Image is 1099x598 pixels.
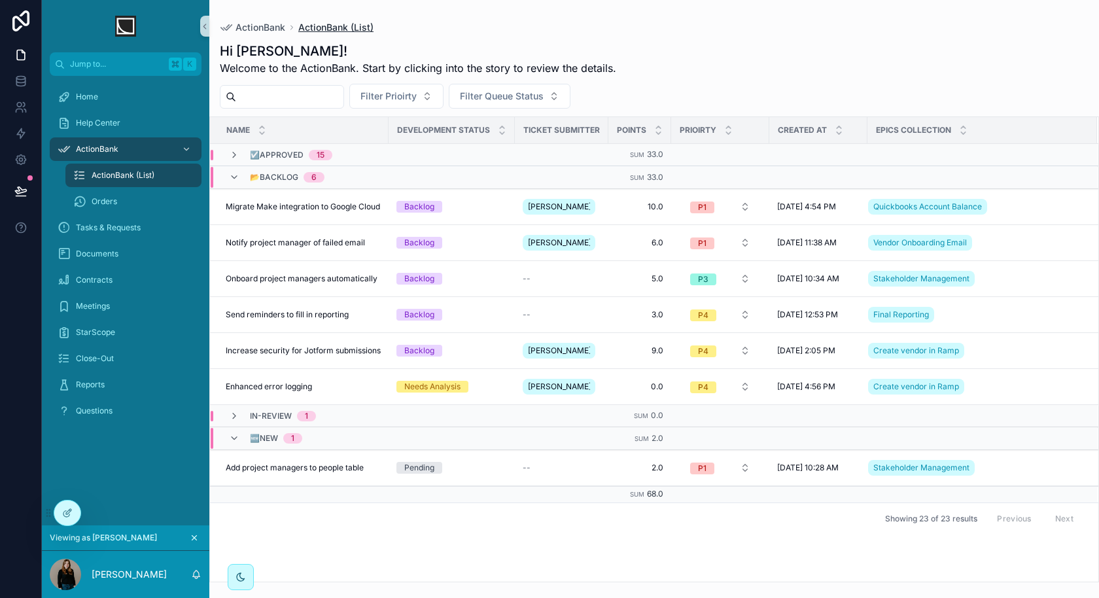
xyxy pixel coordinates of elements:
[396,309,507,321] a: Backlog
[873,463,969,473] span: Stakeholder Management
[635,435,649,442] small: Sum
[360,90,417,103] span: Filter Prioirty
[616,345,663,356] a: 9.0
[868,340,1081,361] a: Create vendor in Ramp
[680,231,761,255] button: Select Button
[396,462,507,474] a: Pending
[616,463,663,473] a: 2.0
[449,84,570,109] button: Select Button
[396,381,507,393] a: Needs Analysis
[76,275,113,285] span: Contracts
[226,237,381,248] a: Notify project manager of failed email
[873,202,982,212] span: Quickbooks Account Balance
[76,144,118,154] span: ActionBank
[868,235,972,251] a: Vendor Onboarding Email
[647,489,663,499] span: 68.0
[698,202,706,213] div: P1
[868,460,975,476] a: Stakeholder Management
[868,376,1081,397] a: Create vendor in Ramp
[523,463,601,473] a: --
[226,463,381,473] a: Add project managers to people table
[226,463,364,473] span: Add project managers to people table
[250,433,278,444] span: 🆕New
[868,196,1081,217] a: Quickbooks Account Balance
[528,345,590,356] span: [PERSON_NAME]
[92,568,167,581] p: [PERSON_NAME]
[523,273,601,284] a: --
[616,202,663,212] span: 10.0
[226,309,381,320] a: Send reminders to fill in reporting
[76,379,105,390] span: Reports
[396,201,507,213] a: Backlog
[647,149,663,159] span: 33.0
[396,237,507,249] a: Backlog
[777,237,860,248] a: [DATE] 11:38 AM
[50,321,201,344] a: StarScope
[50,268,201,292] a: Contracts
[220,42,616,60] h1: Hi [PERSON_NAME]!
[404,381,461,393] div: Needs Analysis
[868,304,1081,325] a: Final Reporting
[680,195,761,219] button: Select Button
[250,172,298,183] span: 📂Backlog
[92,196,117,207] span: Orders
[698,273,708,285] div: P3
[523,196,601,217] a: [PERSON_NAME]
[404,309,434,321] div: Backlog
[698,381,708,393] div: P4
[885,514,977,524] span: Showing 23 of 23 results
[404,273,434,285] div: Backlog
[76,92,98,102] span: Home
[777,202,836,212] span: [DATE] 4:54 PM
[873,273,969,284] span: Stakeholder Management
[523,125,600,135] span: Ticket Submitter
[226,273,381,284] a: Onboard project managers automatically
[630,491,644,498] small: Sum
[651,410,663,420] span: 0.0
[226,381,312,392] span: Enhanced error logging
[868,268,1081,289] a: Stakeholder Management
[317,150,324,160] div: 15
[226,202,381,212] a: Migrate Make integration to Google Cloud
[617,125,646,135] span: Points
[50,294,201,318] a: Meetings
[528,202,590,212] span: [PERSON_NAME]
[70,59,164,69] span: Jump to...
[616,237,663,248] a: 6.0
[777,381,835,392] span: [DATE] 4:56 PM
[652,433,663,443] span: 2.0
[50,216,201,239] a: Tasks & Requests
[404,345,434,357] div: Backlog
[226,273,377,284] span: Onboard project managers automatically
[349,84,444,109] button: Select Button
[679,266,761,291] a: Select Button
[873,309,929,320] span: Final Reporting
[679,338,761,363] a: Select Button
[50,347,201,370] a: Close-Out
[777,463,860,473] a: [DATE] 10:28 AM
[250,150,304,160] span: ☑️Approved
[523,309,601,320] a: --
[76,222,141,233] span: Tasks & Requests
[523,376,601,397] a: [PERSON_NAME]
[679,230,761,255] a: Select Button
[226,345,381,356] a: Increase security for Jotform submissions
[298,21,374,34] a: ActionBank (List)
[76,353,114,364] span: Close-Out
[873,237,967,248] span: Vendor Onboarding Email
[76,301,110,311] span: Meetings
[868,379,964,395] a: Create vendor in Ramp
[250,411,292,421] span: In-Review
[680,339,761,362] button: Select Button
[868,457,1081,478] a: Stakeholder Management
[220,21,285,34] a: ActionBank
[528,237,590,248] span: [PERSON_NAME]
[679,455,761,480] a: Select Button
[50,242,201,266] a: Documents
[115,16,136,37] img: App logo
